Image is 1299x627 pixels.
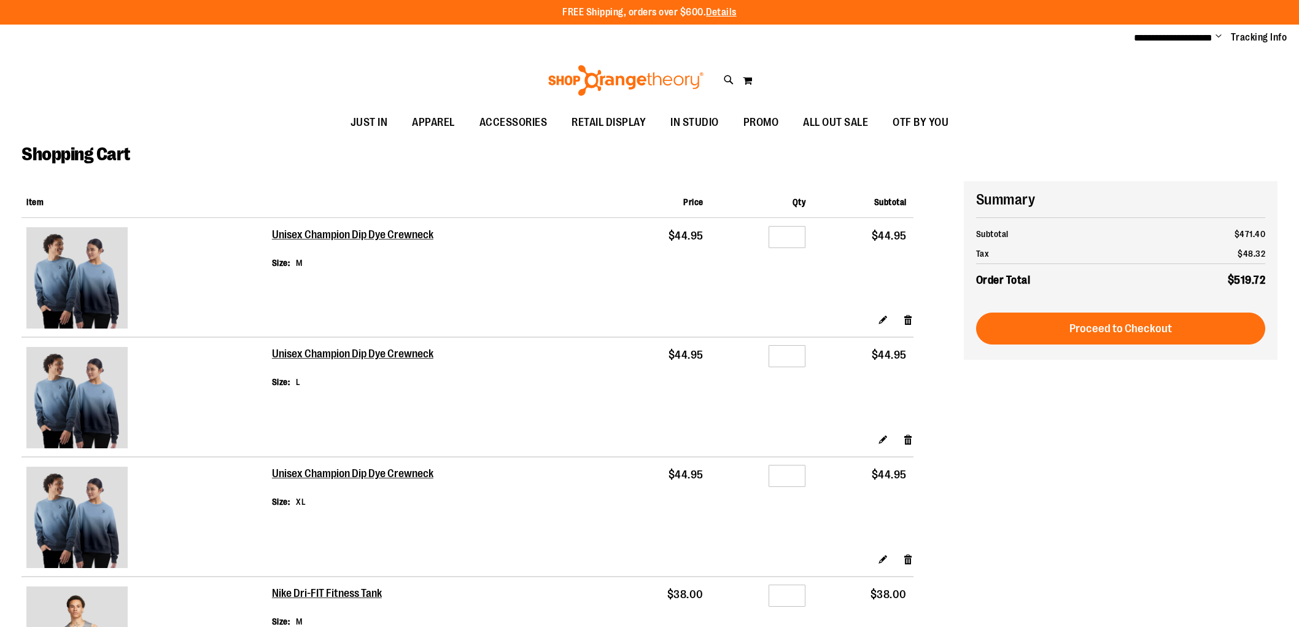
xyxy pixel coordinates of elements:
[872,230,907,242] span: $44.95
[743,109,779,136] span: PROMO
[21,144,130,165] span: Shopping Cart
[670,109,719,136] span: IN STUDIO
[903,433,913,446] a: Remove item
[871,588,907,601] span: $38.00
[903,553,913,566] a: Remove item
[272,496,290,508] dt: Size
[872,349,907,361] span: $44.95
[893,109,948,136] span: OTF BY YOU
[1069,322,1172,335] span: Proceed to Checkout
[572,109,646,136] span: RETAIL DISPLAY
[26,227,267,332] a: Unisex Champion Dip Dye Crewneck
[903,313,913,326] a: Remove item
[1231,31,1287,44] a: Tracking Info
[683,197,704,207] span: Price
[26,227,128,329] img: Unisex Champion Dip Dye Crewneck
[706,7,737,18] a: Details
[667,588,704,601] span: $38.00
[1235,229,1266,239] span: $471.40
[26,347,267,451] a: Unisex Champion Dip Dye Crewneck
[296,376,301,388] dd: L
[1216,31,1222,44] button: Account menu
[976,313,1266,345] button: Proceed to Checkout
[976,244,1151,264] th: Tax
[793,197,806,207] span: Qty
[669,230,704,242] span: $44.95
[479,109,548,136] span: ACCESSORIES
[351,109,388,136] span: JUST IN
[26,347,128,448] img: Unisex Champion Dip Dye Crewneck
[26,197,44,207] span: Item
[669,469,704,481] span: $44.95
[976,271,1031,289] strong: Order Total
[669,349,704,361] span: $44.95
[1228,274,1266,286] span: $519.72
[562,6,737,20] p: FREE Shipping, orders over $600.
[872,469,907,481] span: $44.95
[272,257,290,269] dt: Size
[296,257,303,269] dd: M
[272,376,290,388] dt: Size
[272,467,435,481] a: Unisex Champion Dip Dye Crewneck
[412,109,455,136] span: APPAREL
[296,496,306,508] dd: XL
[546,65,705,96] img: Shop Orangetheory
[1238,249,1265,259] span: $48.32
[272,348,435,361] a: Unisex Champion Dip Dye Crewneck
[272,228,435,242] a: Unisex Champion Dip Dye Crewneck
[803,109,868,136] span: ALL OUT SALE
[976,189,1266,210] h2: Summary
[272,587,383,601] a: Nike Dri-FIT Fitness Tank
[26,467,128,568] img: Unisex Champion Dip Dye Crewneck
[26,467,267,571] a: Unisex Champion Dip Dye Crewneck
[874,197,907,207] span: Subtotal
[976,224,1151,244] th: Subtotal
